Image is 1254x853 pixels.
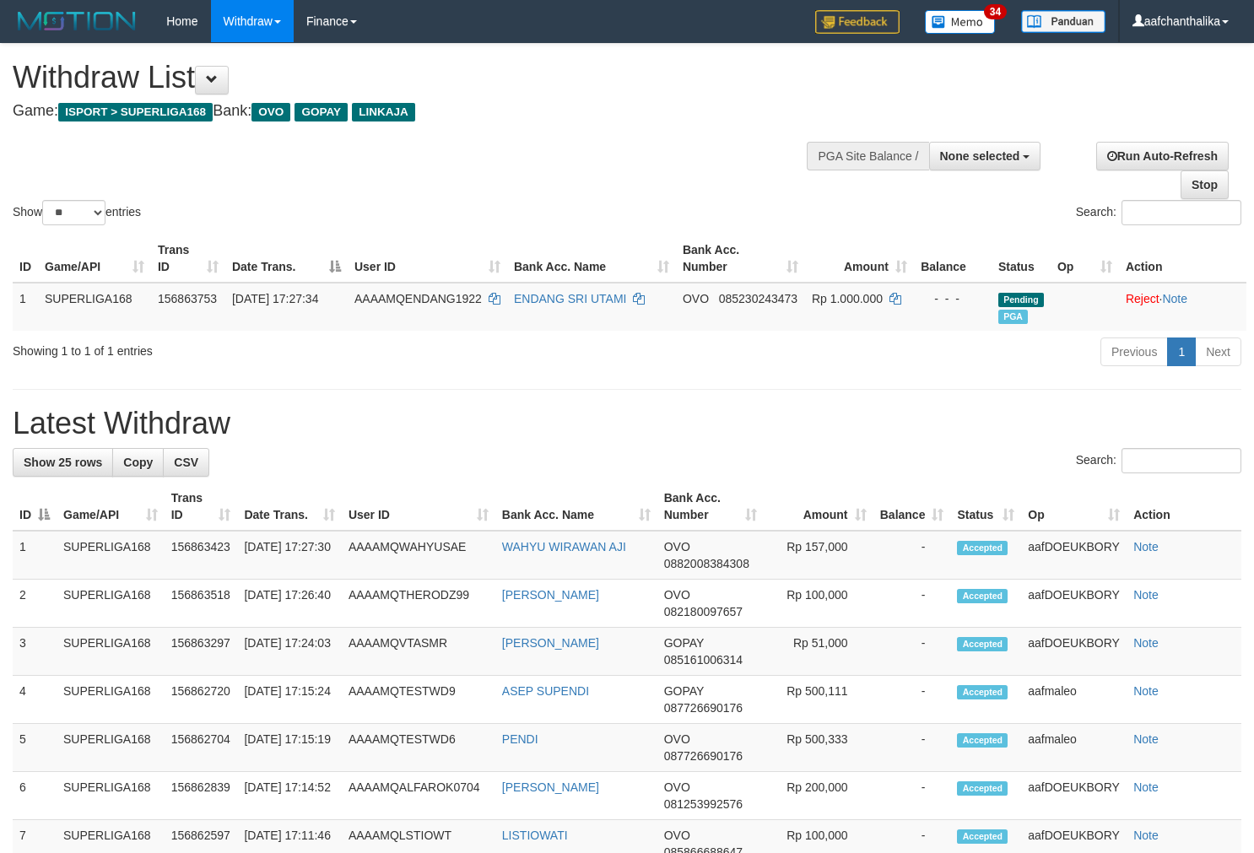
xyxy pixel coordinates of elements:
td: aafmaleo [1021,676,1127,724]
span: OVO [664,732,690,746]
span: GOPAY [664,684,704,698]
span: OVO [664,588,690,602]
th: User ID: activate to sort column ascending [342,483,495,531]
span: Accepted [957,781,1008,796]
td: [DATE] 17:15:24 [237,676,341,724]
span: Accepted [957,541,1008,555]
td: Rp 200,000 [764,772,873,820]
td: AAAAMQTESTWD9 [342,676,495,724]
td: Rp 500,333 [764,724,873,772]
a: Note [1133,780,1159,794]
a: 1 [1167,337,1196,366]
td: AAAAMQALFAROK0704 [342,772,495,820]
th: Op: activate to sort column ascending [1051,235,1119,283]
select: Showentries [42,200,105,225]
span: Marked by aafchhiseyha [998,310,1028,324]
span: Accepted [957,589,1008,603]
th: Bank Acc. Number: activate to sort column ascending [657,483,764,531]
td: Rp 100,000 [764,580,873,628]
span: 156863753 [158,292,217,305]
span: OVO [664,829,690,842]
td: 156862839 [165,772,238,820]
a: Note [1133,684,1159,698]
a: [PERSON_NAME] [502,588,599,602]
th: ID: activate to sort column descending [13,483,57,531]
th: Game/API: activate to sort column ascending [57,483,165,531]
th: Action [1127,483,1241,531]
a: [PERSON_NAME] [502,780,599,794]
td: - [873,580,951,628]
td: 1 [13,531,57,580]
th: Status [992,235,1051,283]
div: - - - [921,290,985,307]
td: - [873,628,951,676]
td: aafmaleo [1021,724,1127,772]
td: aafDOEUKBORY [1021,580,1127,628]
a: Show 25 rows [13,448,113,477]
th: User ID: activate to sort column ascending [348,235,507,283]
a: LISTIOWATI [502,829,568,842]
td: 156863518 [165,580,238,628]
span: AAAAMQENDANG1922 [354,292,482,305]
td: aafDOEUKBORY [1021,628,1127,676]
a: Run Auto-Refresh [1096,142,1229,170]
span: CSV [174,456,198,469]
a: [PERSON_NAME] [502,636,599,650]
span: ISPORT > SUPERLIGA168 [58,103,213,121]
td: 4 [13,676,57,724]
th: Amount: activate to sort column ascending [764,483,873,531]
span: Copy [123,456,153,469]
td: 6 [13,772,57,820]
span: Copy 085161006314 to clipboard [664,653,743,667]
span: OVO [664,540,690,553]
td: SUPERLIGA168 [57,772,165,820]
td: - [873,676,951,724]
td: SUPERLIGA168 [57,580,165,628]
th: Op: activate to sort column ascending [1021,483,1127,531]
span: None selected [940,149,1020,163]
td: 156862704 [165,724,238,772]
label: Show entries [13,200,141,225]
th: Status: activate to sort column ascending [950,483,1021,531]
img: Feedback.jpg [815,10,900,34]
td: [DATE] 17:14:52 [237,772,341,820]
label: Search: [1076,200,1241,225]
th: ID [13,235,38,283]
th: Balance [914,235,992,283]
a: Note [1133,636,1159,650]
img: Button%20Memo.svg [925,10,996,34]
th: Balance: activate to sort column ascending [873,483,951,531]
img: panduan.png [1021,10,1105,33]
td: 5 [13,724,57,772]
td: aafDOEUKBORY [1021,531,1127,580]
span: Accepted [957,685,1008,699]
span: Copy 0882008384308 to clipboard [664,557,749,570]
label: Search: [1076,448,1241,473]
td: 156862720 [165,676,238,724]
th: Amount: activate to sort column ascending [805,235,914,283]
a: ENDANG SRI UTAMI [514,292,627,305]
td: AAAAMQTESTWD6 [342,724,495,772]
span: [DATE] 17:27:34 [232,292,318,305]
a: Note [1133,540,1159,553]
th: Trans ID: activate to sort column ascending [165,483,238,531]
span: OVO [664,780,690,794]
a: Note [1133,829,1159,842]
td: - [873,531,951,580]
div: PGA Site Balance / [807,142,928,170]
div: Showing 1 to 1 of 1 entries [13,336,510,359]
a: CSV [163,448,209,477]
th: Date Trans.: activate to sort column ascending [237,483,341,531]
a: Reject [1126,292,1159,305]
td: [DATE] 17:27:30 [237,531,341,580]
td: SUPERLIGA168 [57,676,165,724]
button: None selected [929,142,1041,170]
span: Accepted [957,829,1008,844]
a: Note [1133,588,1159,602]
td: - [873,772,951,820]
th: Trans ID: activate to sort column ascending [151,235,225,283]
span: Copy 082180097657 to clipboard [664,605,743,618]
td: 156863297 [165,628,238,676]
a: Stop [1181,170,1229,199]
td: Rp 500,111 [764,676,873,724]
